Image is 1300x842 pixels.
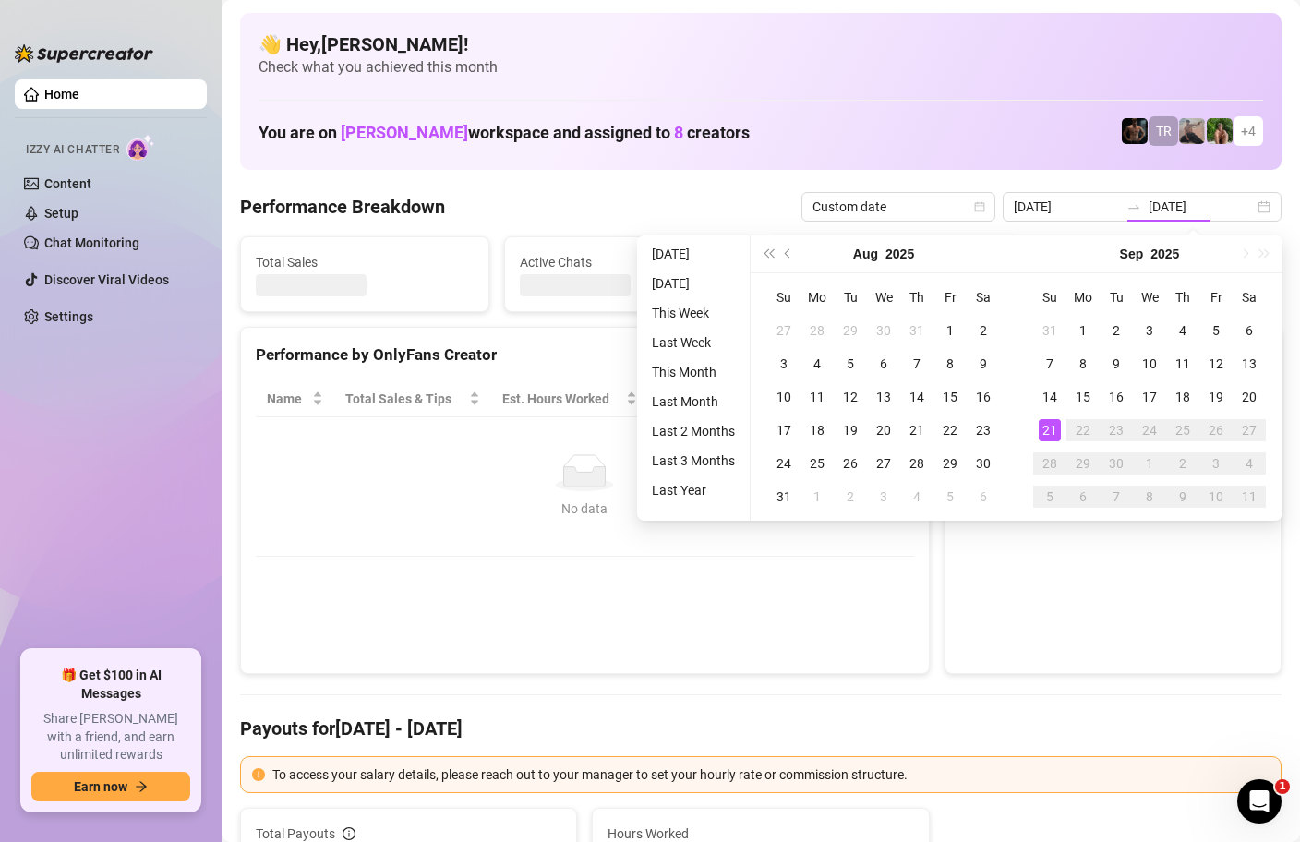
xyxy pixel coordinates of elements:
a: Home [44,87,79,102]
img: logo-BBDzfeDw.svg [15,44,153,63]
span: Total Sales [256,252,474,272]
span: [PERSON_NAME] [341,123,468,142]
span: Total Sales & Tips [345,389,464,409]
span: info-circle [343,827,355,840]
a: Setup [44,206,78,221]
a: Content [44,176,91,191]
div: Performance by OnlyFans Creator [256,343,914,367]
span: Chat Conversion [778,389,888,409]
span: Share [PERSON_NAME] with a friend, and earn unlimited rewards [31,710,190,764]
span: TR [1156,121,1172,141]
span: arrow-right [135,780,148,793]
h4: Payouts for [DATE] - [DATE] [240,716,1282,741]
span: Messages Sent [784,252,1002,272]
div: Est. Hours Worked [502,389,623,409]
span: 8 [674,123,683,142]
span: Earn now [74,779,127,794]
span: swap-right [1126,199,1141,214]
span: Sales / Hour [659,389,741,409]
span: + 4 [1241,121,1256,141]
span: Active Chats [520,252,738,272]
span: Custom date [812,193,984,221]
img: AI Chatter [126,134,155,161]
h4: 👋 Hey, [PERSON_NAME] ! [259,31,1263,57]
span: calendar [974,201,985,212]
th: Name [256,381,334,417]
h4: Performance Breakdown [240,194,445,220]
img: LC [1179,118,1205,144]
span: Check what you achieved this month [259,57,1263,78]
iframe: Intercom live chat [1237,779,1282,824]
a: Chat Monitoring [44,235,139,250]
input: End date [1149,197,1254,217]
h1: You are on workspace and assigned to creators [259,123,750,143]
a: Settings [44,309,93,324]
span: Name [267,389,308,409]
div: Sales by OnlyFans Creator [960,343,1266,367]
span: Izzy AI Chatter [26,141,119,159]
span: 1 [1275,779,1290,794]
span: exclamation-circle [252,768,265,781]
img: Trent [1122,118,1148,144]
th: Chat Conversion [767,381,914,417]
span: to [1126,199,1141,214]
img: Nathaniel [1207,118,1233,144]
a: Discover Viral Videos [44,272,169,287]
div: To access your salary details, please reach out to your manager to set your hourly rate or commis... [272,764,1270,785]
div: No data [274,499,896,519]
span: 🎁 Get $100 in AI Messages [31,667,190,703]
input: Start date [1014,197,1119,217]
th: Sales / Hour [648,381,767,417]
th: Total Sales & Tips [334,381,490,417]
button: Earn nowarrow-right [31,772,190,801]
